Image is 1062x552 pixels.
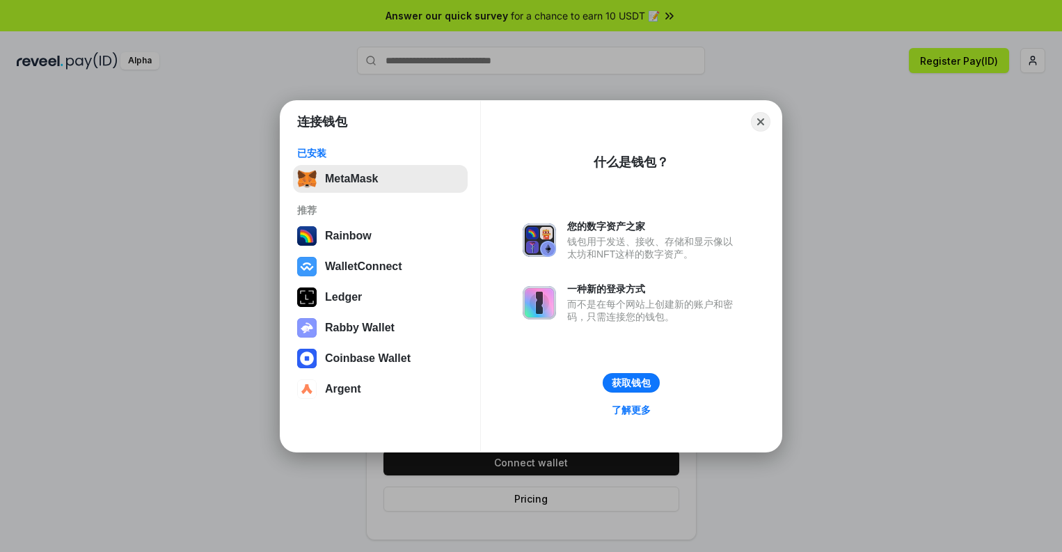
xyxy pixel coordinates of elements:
img: svg+xml,%3Csvg%20width%3D%2228%22%20height%3D%2228%22%20viewBox%3D%220%200%2028%2028%22%20fill%3D... [297,257,317,276]
img: svg+xml,%3Csvg%20xmlns%3D%22http%3A%2F%2Fwww.w3.org%2F2000%2Fsvg%22%20fill%3D%22none%22%20viewBox... [523,286,556,320]
img: svg+xml,%3Csvg%20fill%3D%22none%22%20height%3D%2233%22%20viewBox%3D%220%200%2035%2033%22%20width%... [297,169,317,189]
button: WalletConnect [293,253,468,281]
button: Rainbow [293,222,468,250]
div: 什么是钱包？ [594,154,669,171]
div: Ledger [325,291,362,303]
img: svg+xml,%3Csvg%20width%3D%2228%22%20height%3D%2228%22%20viewBox%3D%220%200%2028%2028%22%20fill%3D... [297,379,317,399]
div: 一种新的登录方式 [567,283,740,295]
img: svg+xml,%3Csvg%20width%3D%22120%22%20height%3D%22120%22%20viewBox%3D%220%200%20120%20120%22%20fil... [297,226,317,246]
div: 已安装 [297,147,463,159]
div: Rainbow [325,230,372,242]
div: 而不是在每个网站上创建新的账户和密码，只需连接您的钱包。 [567,298,740,323]
button: Ledger [293,283,468,311]
img: svg+xml,%3Csvg%20xmlns%3D%22http%3A%2F%2Fwww.w3.org%2F2000%2Fsvg%22%20fill%3D%22none%22%20viewBox... [523,223,556,257]
div: 了解更多 [612,404,651,416]
button: Rabby Wallet [293,314,468,342]
div: Argent [325,383,361,395]
h1: 连接钱包 [297,113,347,130]
button: Close [751,112,770,132]
div: MetaMask [325,173,378,185]
button: 获取钱包 [603,373,660,393]
div: 您的数字资产之家 [567,220,740,232]
div: WalletConnect [325,260,402,273]
img: svg+xml,%3Csvg%20width%3D%2228%22%20height%3D%2228%22%20viewBox%3D%220%200%2028%2028%22%20fill%3D... [297,349,317,368]
a: 了解更多 [603,401,659,419]
button: MetaMask [293,165,468,193]
div: 获取钱包 [612,377,651,389]
button: Argent [293,375,468,403]
img: svg+xml,%3Csvg%20xmlns%3D%22http%3A%2F%2Fwww.w3.org%2F2000%2Fsvg%22%20width%3D%2228%22%20height%3... [297,287,317,307]
button: Coinbase Wallet [293,345,468,372]
div: 钱包用于发送、接收、存储和显示像以太坊和NFT这样的数字资产。 [567,235,740,260]
div: 推荐 [297,204,463,216]
div: Rabby Wallet [325,322,395,334]
img: svg+xml,%3Csvg%20xmlns%3D%22http%3A%2F%2Fwww.w3.org%2F2000%2Fsvg%22%20fill%3D%22none%22%20viewBox... [297,318,317,338]
div: Coinbase Wallet [325,352,411,365]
